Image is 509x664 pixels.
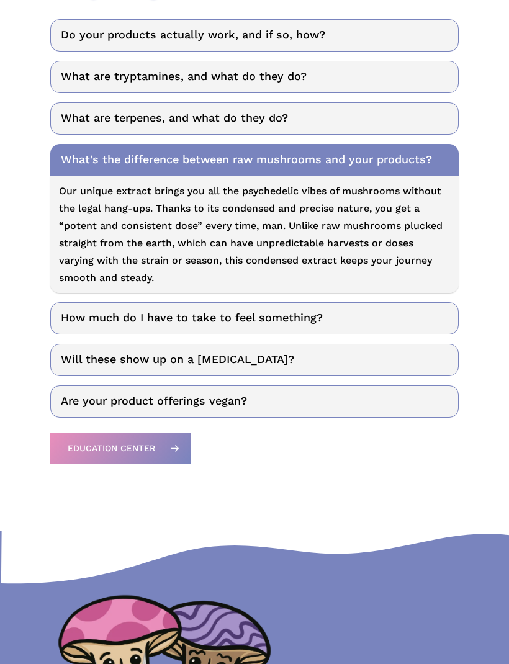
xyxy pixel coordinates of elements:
a: Do your products actually work, and if so, how? [50,20,458,52]
a: Are your product offerings vegan? [50,386,458,418]
a: What are terpenes, and what do they do? [50,103,458,135]
a: Will these show up on a [MEDICAL_DATA]? [50,344,458,377]
p: Our unique extract brings you all the psychedelic vibes of mushrooms without the legal hang-ups. ... [59,183,449,287]
a: What's the difference between raw mushrooms and your products? [50,145,458,177]
a: How much do I have to take to feel something? [50,303,458,335]
span: Education Center [68,442,155,455]
a: Education Center [50,433,191,464]
a: What are tryptamines, and what do they do? [50,61,458,94]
